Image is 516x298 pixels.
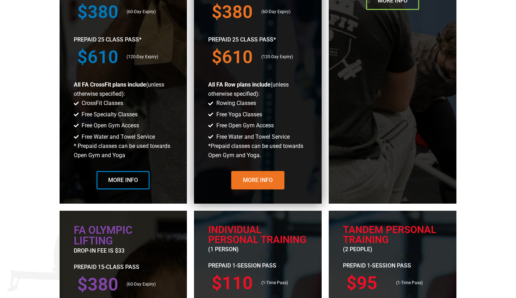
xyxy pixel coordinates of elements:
a: More Info [231,171,284,189]
a: More Info [96,171,150,189]
p: (60-Day Expiry) [261,9,304,16]
h2: Tandem Personal Training [343,225,442,245]
p: Prepaid 1-Session Pass [208,261,307,270]
b: All FA CrossFit plans include [74,81,146,88]
p: (unless otherwise specified): [74,80,173,99]
p: Prepaid 25 Class Pass* [74,35,173,44]
p: * Prepaid classes can be used towards Open Gym and Yoga [74,142,173,160]
span: Free Specialty Classes [80,110,138,119]
h2: individual Personal Training [208,225,307,245]
p: (1-Time Pass) [396,280,439,287]
span: Free Yoga Classes [215,110,262,119]
span: More Info [108,177,138,183]
p: (unless otherwise specified): [208,80,307,99]
h3: $610 [212,48,254,66]
p: (120-Day Expiry) [261,54,304,61]
h3: $380 [77,3,120,21]
p: Prepaid 25 Class Pass* [208,35,307,44]
span: CrossFit Classes [80,99,123,108]
b: All FA Row plans include [208,81,271,88]
h3: $110 [212,274,254,292]
p: drop-in fee is $33 [74,246,173,255]
h3: $95 [346,274,389,292]
span: Free Water and Towel Service [80,132,155,142]
p: (2 People) [343,245,442,254]
p: (120-Day Expiry) [127,54,169,61]
span: Free Water and Towel Service [215,132,290,142]
p: (60-Day Expiry) [127,281,169,288]
p: (60-Day Expiry) [127,9,169,16]
h3: $380 [77,276,120,293]
p: *Prepaid classes can be used towards Open Gym and Yoga. [208,142,307,160]
h3: $610 [77,48,120,66]
h3: $380 [212,3,254,21]
span: Free Open Gym Access [80,121,139,130]
span: Free Open Gym Access [215,121,274,130]
span: More Info [243,177,273,183]
p: PREPAID 15-CLASS PASs [74,263,173,272]
p: (1 person) [208,245,307,254]
p: Prepaid 1-Session Pass [343,261,442,270]
span: Rowing Classes [215,99,256,108]
p: (1-Time Pass) [261,280,304,287]
h2: FA Olympic Lifting [74,225,173,246]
